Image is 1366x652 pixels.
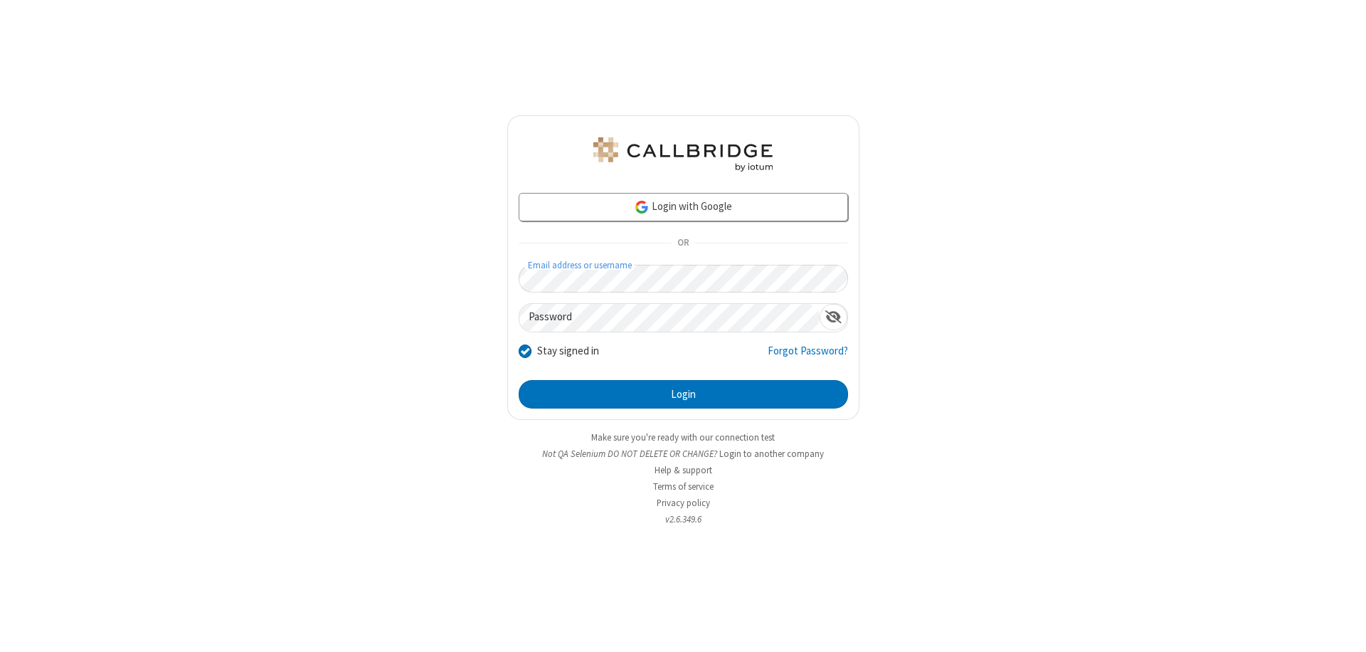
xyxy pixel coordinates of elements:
button: Login [519,380,848,409]
li: v2.6.349.6 [507,512,859,526]
a: Make sure you're ready with our connection test [591,431,775,443]
div: Show password [820,304,847,330]
img: QA Selenium DO NOT DELETE OR CHANGE [591,137,775,172]
span: OR [672,233,694,253]
a: Terms of service [653,480,714,493]
input: Email address or username [519,265,848,293]
a: Login with Google [519,193,848,221]
input: Password [519,304,820,332]
li: Not QA Selenium DO NOT DELETE OR CHANGE? [507,447,859,461]
a: Forgot Password? [768,343,848,370]
button: Login to another company [719,447,824,461]
a: Privacy policy [657,497,710,509]
a: Help & support [655,464,712,476]
label: Stay signed in [537,343,599,359]
img: google-icon.png [634,199,650,215]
